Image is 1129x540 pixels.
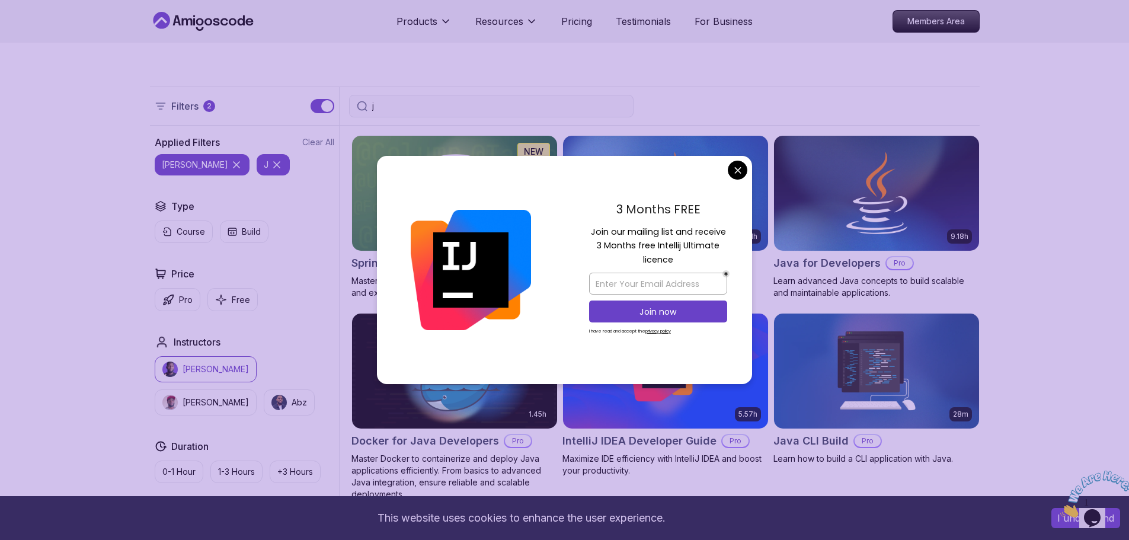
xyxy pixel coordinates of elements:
img: Docker for Java Developers card [352,314,557,429]
button: instructor img[PERSON_NAME] [155,356,257,382]
input: Search Java, React, Spring boot ... [372,100,626,112]
a: Java CLI Build card28mJava CLI BuildProLearn how to build a CLI application with Java. [773,313,980,465]
button: 0-1 Hour [155,461,203,483]
a: Pricing [561,14,592,28]
button: Clear All [302,136,334,148]
p: Build [242,226,261,238]
a: IntelliJ IDEA Developer Guide card5.57hIntelliJ IDEA Developer GuideProMaximize IDE efficiency wi... [562,313,769,477]
a: Java for Developers card9.18hJava for DevelopersProLearn advanced Java concepts to build scalable... [773,135,980,299]
h2: Docker for Java Developers [351,433,499,449]
button: Products [396,14,452,38]
p: Learn advanced Java concepts to build scalable and maintainable applications. [773,275,980,299]
button: Resources [475,14,538,38]
p: 2 [207,101,212,111]
a: Docker for Java Developers card1.45hDocker for Java DevelopersProMaster Docker to containerize an... [351,313,558,500]
p: Pro [722,435,749,447]
h2: Type [171,199,194,213]
button: 1-3 Hours [210,461,263,483]
button: Course [155,221,213,243]
p: Filters [171,99,199,113]
p: Pro [887,257,913,269]
h2: Java CLI Build [773,433,849,449]
img: instructor img [162,395,178,410]
iframe: chat widget [1056,466,1129,522]
p: +3 Hours [277,466,313,478]
div: This website uses cookies to enhance the user experience. [9,505,1034,531]
button: Build [220,221,268,243]
p: Master Docker to containerize and deploy Java applications efficiently. From basics to advanced J... [351,453,558,500]
a: Members Area [893,10,980,33]
button: +3 Hours [270,461,321,483]
button: Free [207,288,258,311]
p: 9.18h [951,232,968,241]
a: For Business [695,14,753,28]
a: Spring Data JPA card6.65hNEWSpring Data JPAProMaster database management, advanced querying, and ... [351,135,558,299]
button: j [257,154,290,175]
h2: Java for Developers [773,255,881,271]
p: 0-1 Hour [162,466,196,478]
img: Spring Data JPA card [352,136,557,251]
p: j [264,159,268,171]
p: [PERSON_NAME] [183,397,249,408]
button: [PERSON_NAME] [155,154,250,175]
p: [PERSON_NAME] [162,159,228,171]
p: Members Area [893,11,979,32]
button: Pro [155,288,200,311]
p: Pro [505,435,531,447]
img: Chat attention grabber [5,5,78,52]
img: instructor img [162,362,178,377]
button: instructor imgAbz [264,389,315,416]
img: Java for Developers card [774,136,979,251]
p: NEW [524,146,543,158]
p: Pro [855,435,881,447]
a: Testimonials [616,14,671,28]
a: Java for Beginners card2.41hJava for BeginnersBeginner-friendly Java course for essential program... [562,135,769,299]
p: Resources [475,14,523,28]
p: Course [177,226,205,238]
h2: Duration [171,439,209,453]
button: Accept cookies [1051,508,1120,528]
h2: IntelliJ IDEA Developer Guide [562,433,717,449]
h2: Spring Data JPA [351,255,436,271]
img: instructor img [271,395,287,410]
span: 1 [5,5,9,15]
p: Master database management, advanced querying, and expert data handling with ease [351,275,558,299]
p: Learn how to build a CLI application with Java. [773,453,980,465]
p: Maximize IDE efficiency with IntelliJ IDEA and boost your productivity. [562,453,769,477]
button: instructor img[PERSON_NAME] [155,389,257,416]
p: Pro [179,294,193,306]
p: Abz [292,397,307,408]
p: 1.45h [529,410,546,419]
h2: Applied Filters [155,135,220,149]
p: Products [396,14,437,28]
p: 1-3 Hours [218,466,255,478]
p: Free [232,294,250,306]
img: Java for Beginners card [563,136,768,251]
p: 5.57h [738,410,757,419]
img: Java CLI Build card [774,314,979,429]
p: 28m [953,410,968,419]
p: [PERSON_NAME] [183,363,249,375]
h2: Instructors [174,335,220,349]
h2: Price [171,267,194,281]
